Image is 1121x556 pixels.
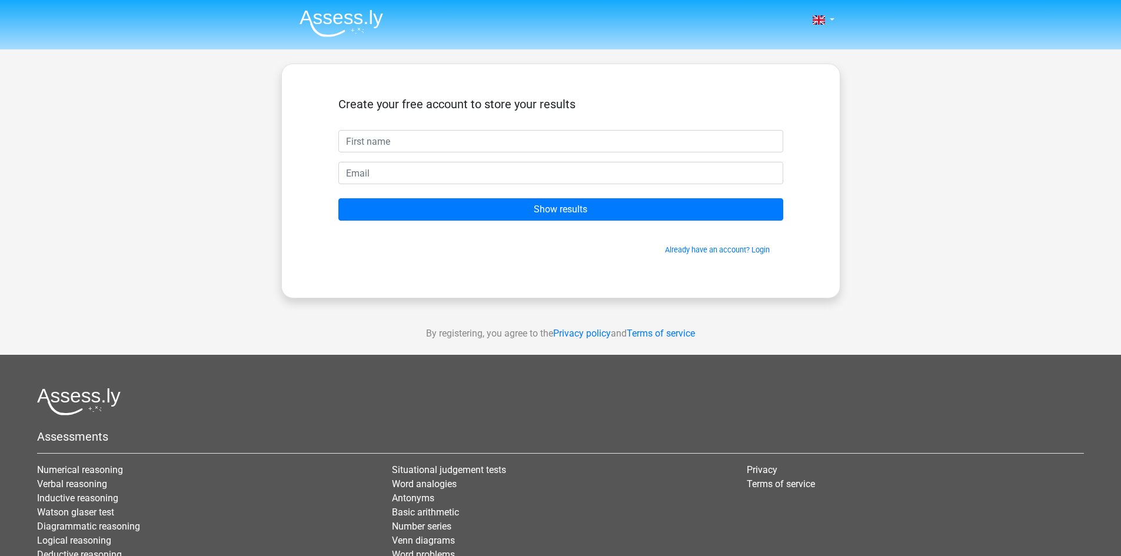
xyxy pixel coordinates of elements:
a: Antonyms [392,492,434,504]
input: Show results [338,198,783,221]
a: Watson glaser test [37,507,114,518]
h5: Assessments [37,430,1084,444]
a: Numerical reasoning [37,464,123,475]
h5: Create your free account to store your results [338,97,783,111]
input: First name [338,130,783,152]
a: Verbal reasoning [37,478,107,490]
img: Assessly logo [37,388,121,415]
a: Word analogies [392,478,457,490]
a: Diagrammatic reasoning [37,521,140,532]
input: Email [338,162,783,184]
a: Already have an account? Login [665,245,770,254]
a: Terms of service [747,478,815,490]
a: Privacy policy [553,328,611,339]
a: Situational judgement tests [392,464,506,475]
a: Basic arithmetic [392,507,459,518]
a: Privacy [747,464,777,475]
a: Logical reasoning [37,535,111,546]
a: Number series [392,521,451,532]
a: Venn diagrams [392,535,455,546]
img: Assessly [300,9,383,37]
a: Inductive reasoning [37,492,118,504]
a: Terms of service [627,328,695,339]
